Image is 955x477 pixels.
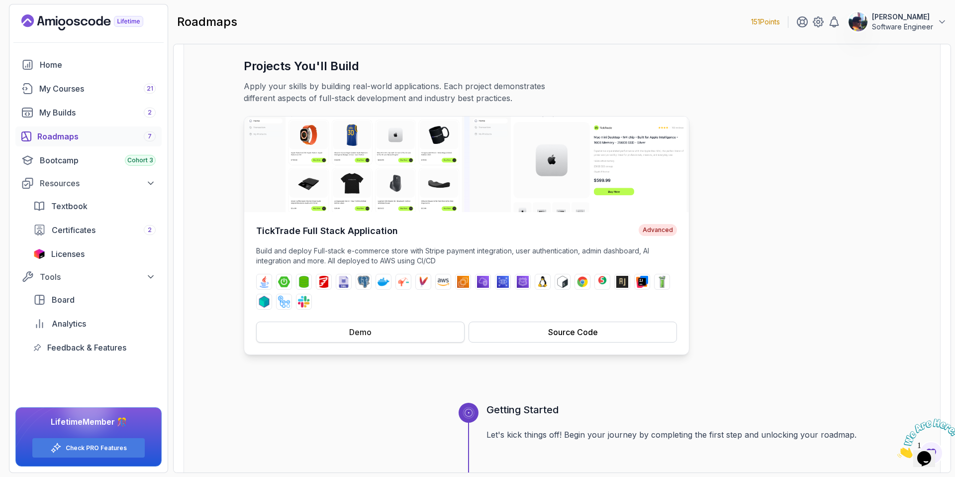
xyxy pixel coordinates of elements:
[27,338,162,358] a: feedback
[66,444,127,452] a: Check PRO Features
[15,174,162,192] button: Resources
[537,276,549,288] img: linux logo
[51,200,88,212] span: Textbook
[33,249,45,259] img: jetbrains icon
[15,126,162,146] a: roadmaps
[557,276,569,288] img: bash logo
[656,276,668,288] img: mockito logo
[437,276,449,288] img: aws logo
[397,276,409,288] img: jib logo
[40,59,156,71] div: Home
[278,296,290,308] img: github-actions logo
[349,326,372,338] div: Demo
[40,271,156,283] div: Tools
[27,290,162,310] a: board
[417,276,429,288] img: maven logo
[177,14,237,30] h2: roadmaps
[378,276,389,288] img: docker logo
[849,12,867,31] img: user profile image
[52,294,75,306] span: Board
[457,276,469,288] img: ec2 logo
[576,276,588,288] img: chrome logo
[893,415,955,462] iframe: chat widget
[27,244,162,264] a: licenses
[298,296,310,308] img: slack logo
[548,326,598,338] div: Source Code
[256,246,677,266] p: Build and deploy Full-stack e-commerce store with Stripe payment integration, user authentication...
[4,4,66,43] img: Chat attention grabber
[148,132,152,140] span: 7
[244,80,578,104] p: Apply your skills by building real-world applications. Each project demonstrates different aspect...
[872,12,933,22] p: [PERSON_NAME]
[148,226,152,234] span: 2
[147,85,153,93] span: 21
[616,276,628,288] img: assertj logo
[244,58,880,74] h3: Projects You'll Build
[244,117,689,212] img: TickTrade Full Stack Application
[15,55,162,75] a: home
[486,403,880,417] h3: Getting Started
[4,4,8,12] span: 1
[639,224,677,236] span: Advanced
[127,156,153,164] span: Cohort 3
[848,12,947,32] button: user profile image[PERSON_NAME]Software Engineer
[15,150,162,170] a: bootcamp
[148,109,152,117] span: 2
[15,268,162,286] button: Tools
[32,438,145,458] button: Check PRO Features
[52,318,86,330] span: Analytics
[52,224,95,236] span: Certificates
[486,429,880,441] p: Let's kick things off! Begin your journey by completing the first step and unlocking your roadmap.
[298,276,310,288] img: spring-data-jpa logo
[15,79,162,99] a: courses
[477,276,489,288] img: vpc logo
[318,276,330,288] img: flyway logo
[872,22,933,32] p: Software Engineer
[338,276,350,288] img: sql logo
[278,276,290,288] img: spring-boot logo
[37,130,156,142] div: Roadmaps
[256,224,398,238] h4: TickTrade Full Stack Application
[15,103,162,122] a: builds
[256,322,465,343] button: Demo
[517,276,529,288] img: route53 logo
[27,196,162,216] a: textbook
[751,17,780,27] p: 151 Points
[39,107,156,119] div: My Builds
[27,314,162,334] a: analytics
[27,220,162,240] a: certificates
[258,296,270,308] img: testcontainers logo
[40,177,156,189] div: Resources
[497,276,509,288] img: rds logo
[47,342,126,354] span: Feedback & Features
[40,154,156,166] div: Bootcamp
[39,83,156,95] div: My Courses
[358,276,370,288] img: postgres logo
[596,276,608,288] img: junit logo
[21,14,166,30] a: Landing page
[51,248,85,260] span: Licenses
[636,276,648,288] img: intellij logo
[469,322,677,343] button: Source Code
[258,276,270,288] img: java logo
